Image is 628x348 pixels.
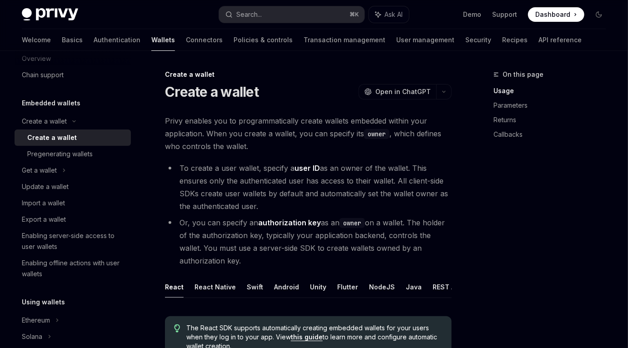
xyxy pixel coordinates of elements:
div: Solana [22,331,42,342]
code: owner [339,218,365,228]
div: Create a wallet [27,132,77,143]
div: Import a wallet [22,198,65,209]
span: On this page [503,69,543,80]
button: Java [406,276,422,298]
a: Create a wallet [15,129,131,146]
button: Search...⌘K [219,6,364,23]
div: Ethereum [22,315,50,326]
div: Create a wallet [22,116,67,127]
a: Connectors [186,29,223,51]
a: Pregenerating wallets [15,146,131,162]
a: Support [492,10,517,19]
span: ⌘ K [349,11,359,18]
button: Open in ChatGPT [359,84,436,99]
button: React Native [194,276,236,298]
a: Welcome [22,29,51,51]
div: Search... [236,9,262,20]
button: REST API [433,276,461,298]
a: Chain support [15,67,131,83]
a: Transaction management [304,29,385,51]
a: Usage [493,84,613,98]
li: To create a user wallet, specify a as an owner of the wallet. This ensures only the authenticated... [165,162,452,213]
div: Chain support [22,70,64,80]
a: Dashboard [528,7,584,22]
a: API reference [538,29,582,51]
a: Demo [463,10,481,19]
div: Pregenerating wallets [27,149,93,159]
button: Toggle dark mode [592,7,606,22]
a: Enabling offline actions with user wallets [15,255,131,282]
button: Flutter [337,276,358,298]
button: Ask AI [369,6,409,23]
a: Wallets [151,29,175,51]
img: dark logo [22,8,78,21]
strong: authorization key [258,218,321,227]
h5: Embedded wallets [22,98,80,109]
a: Returns [493,113,613,127]
a: this guide [291,333,323,341]
button: Android [274,276,299,298]
a: Callbacks [493,127,613,142]
h5: Using wallets [22,297,65,308]
a: Recipes [502,29,528,51]
a: Basics [62,29,83,51]
div: Create a wallet [165,70,452,79]
a: Enabling server-side access to user wallets [15,228,131,255]
button: React [165,276,184,298]
strong: user ID [294,164,320,173]
a: Update a wallet [15,179,131,195]
div: Export a wallet [22,214,66,225]
a: Parameters [493,98,613,113]
h1: Create a wallet [165,84,259,100]
code: owner [364,129,389,139]
a: Policies & controls [234,29,293,51]
svg: Tip [174,324,180,333]
span: Privy enables you to programmatically create wallets embedded within your application. When you c... [165,114,452,153]
div: Enabling offline actions with user wallets [22,258,125,279]
span: Open in ChatGPT [375,87,431,96]
button: NodeJS [369,276,395,298]
button: Swift [247,276,263,298]
a: Export a wallet [15,211,131,228]
button: Unity [310,276,326,298]
div: Update a wallet [22,181,69,192]
div: Get a wallet [22,165,57,176]
a: User management [396,29,454,51]
a: Import a wallet [15,195,131,211]
a: Authentication [94,29,140,51]
div: Enabling server-side access to user wallets [22,230,125,252]
span: Dashboard [535,10,570,19]
span: Ask AI [384,10,403,19]
li: Or, you can specify an as an on a wallet. The holder of the authorization key, typically your app... [165,216,452,267]
a: Security [465,29,491,51]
